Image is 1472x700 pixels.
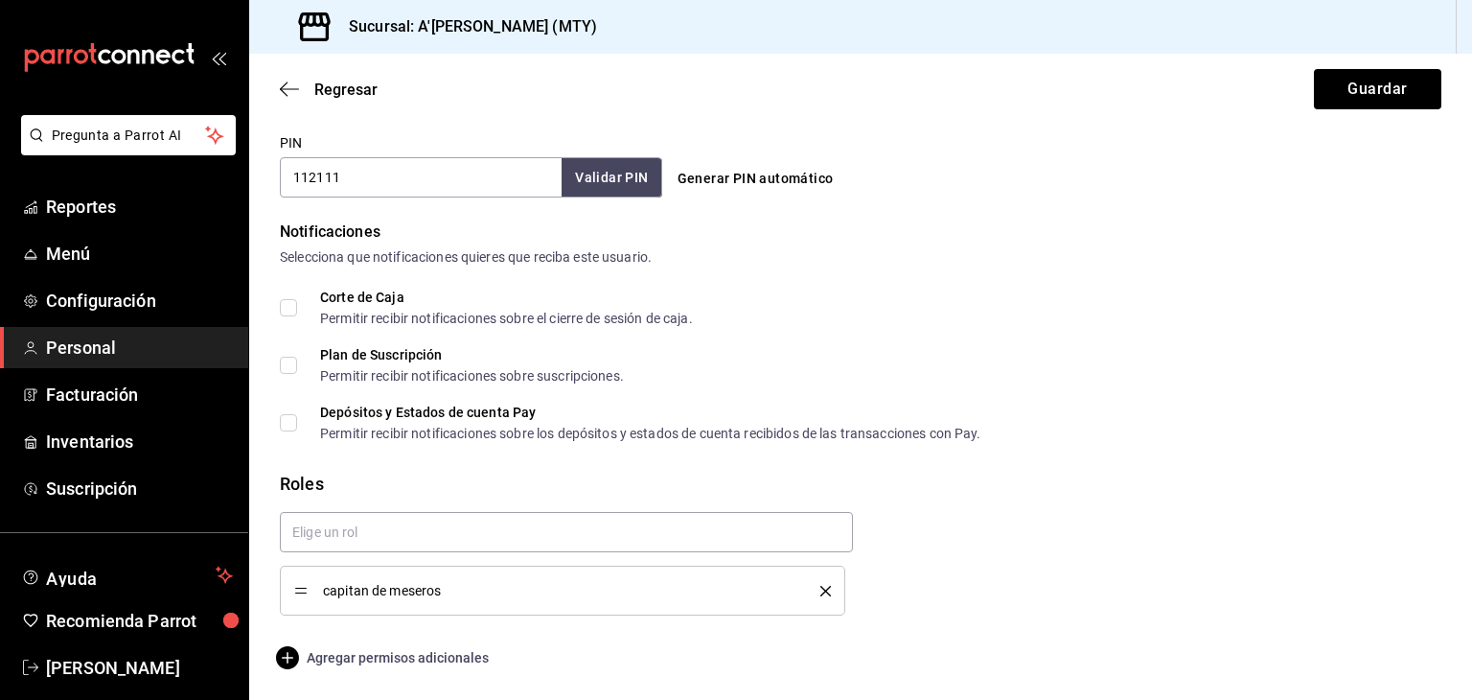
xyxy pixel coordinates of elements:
span: capitan de meseros [323,584,792,597]
input: Elige un rol [280,512,853,552]
h3: Sucursal: A'[PERSON_NAME] (MTY) [333,15,597,38]
button: delete [807,586,831,596]
span: Recomienda Parrot [46,608,233,634]
div: Selecciona que notificaciones quieres que reciba este usuario. [280,247,1441,268]
span: Facturación [46,382,233,408]
div: Roles [280,471,1441,497]
span: Personal [46,335,233,361]
button: Validar PIN [562,158,661,198]
div: Permitir recibir notificaciones sobre el cierre de sesión de caja. [320,312,693,325]
div: Depósitos y Estados de cuenta Pay [320,406,981,419]
input: 3 a 6 dígitos [280,157,562,198]
span: Pregunta a Parrot AI [52,126,206,146]
button: Regresar [280,81,378,99]
span: [PERSON_NAME] [46,655,233,681]
span: Ayuda [46,564,208,587]
span: Reportes [46,194,233,220]
span: Regresar [314,81,378,99]
a: Pregunta a Parrot AI [13,139,236,159]
div: Notificaciones [280,221,1441,244]
span: Menú [46,241,233,267]
span: Suscripción [46,476,233,502]
div: Permitir recibir notificaciones sobre los depósitos y estados de cuenta recibidos de las transacc... [320,427,981,440]
button: Generar PIN automático [670,161,841,197]
label: PIN [280,136,302,150]
span: Configuración [46,288,233,314]
div: Corte de Caja [320,291,693,304]
span: Inventarios [46,429,233,455]
div: Permitir recibir notificaciones sobre suscripciones. [320,369,624,383]
button: Pregunta a Parrot AI [21,115,236,155]
div: Plan de Suscripción [320,348,624,362]
button: open_drawer_menu [211,50,226,65]
button: Guardar [1314,69,1441,109]
button: Agregar permisos adicionales [280,646,489,669]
